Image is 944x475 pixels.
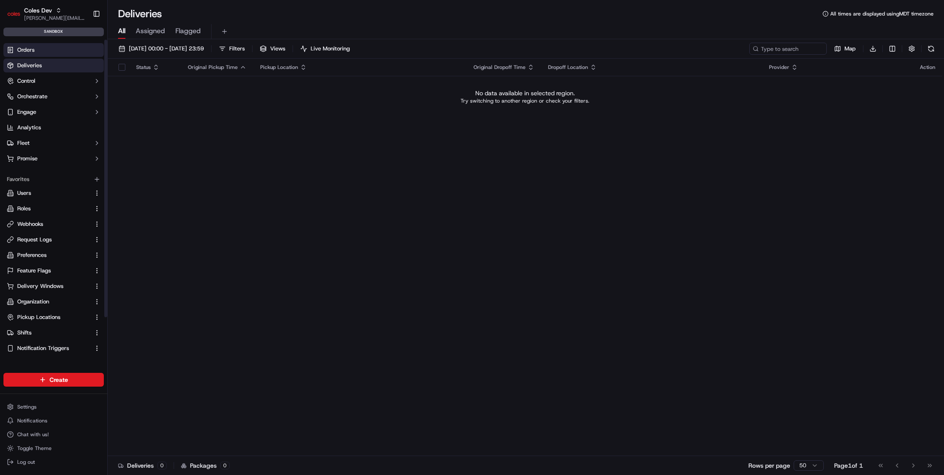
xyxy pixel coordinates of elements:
[296,43,354,55] button: Live Monitoring
[7,282,90,290] a: Delivery Windows
[7,189,90,197] a: Users
[157,462,167,469] div: 0
[17,298,49,306] span: Organization
[175,26,201,36] span: Flagged
[7,220,90,228] a: Webhooks
[844,45,856,53] span: Map
[17,431,49,438] span: Chat with us!
[69,122,142,137] a: 💻API Documentation
[7,329,90,337] a: Shifts
[3,401,104,413] button: Settings
[7,267,90,275] a: Feature Flags
[17,139,30,147] span: Fleet
[129,45,204,53] span: [DATE] 00:00 - [DATE] 23:59
[17,459,35,466] span: Log out
[61,146,104,153] a: Powered byPylon
[749,43,827,55] input: Type to search
[7,7,21,21] img: Coles Dev
[5,122,69,137] a: 📗Knowledge Base
[3,43,104,57] a: Orders
[7,344,90,352] a: Notification Triggers
[830,10,934,17] span: All times are displayed using MDT timezone
[548,64,588,71] span: Dropoff Location
[17,236,52,244] span: Request Logs
[118,7,162,21] h1: Deliveries
[3,326,104,340] button: Shifts
[17,189,31,197] span: Users
[834,461,863,470] div: Page 1 of 1
[17,445,52,452] span: Toggle Theme
[3,341,104,355] button: Notification Triggers
[17,267,51,275] span: Feature Flags
[136,64,151,71] span: Status
[920,64,935,71] div: Action
[22,56,155,65] input: Got a question? Start typing here...
[9,34,157,48] p: Welcome 👋
[311,45,350,53] span: Live Monitoring
[17,93,47,100] span: Orchestrate
[7,236,90,244] a: Request Logs
[50,375,68,384] span: Create
[3,152,104,166] button: Promise
[270,45,285,53] span: Views
[475,89,575,97] p: No data available in selected region.
[769,64,789,71] span: Provider
[115,43,208,55] button: [DATE] 00:00 - [DATE] 23:59
[146,85,157,95] button: Start new chat
[17,344,69,352] span: Notification Triggers
[7,251,90,259] a: Preferences
[17,220,43,228] span: Webhooks
[17,62,42,69] span: Deliveries
[17,205,31,212] span: Roles
[17,46,34,54] span: Orders
[81,125,138,134] span: API Documentation
[3,136,104,150] button: Fleet
[3,373,104,387] button: Create
[24,6,52,15] button: Coles Dev
[474,64,526,71] span: Original Dropoff Time
[220,462,230,469] div: 0
[73,126,80,133] div: 💻
[3,202,104,216] button: Roles
[3,456,104,468] button: Log out
[256,43,289,55] button: Views
[17,108,36,116] span: Engage
[9,9,26,26] img: Nash
[3,233,104,247] button: Request Logs
[181,461,230,470] div: Packages
[24,15,86,22] button: [PERSON_NAME][EMAIL_ADDRESS][DOMAIN_NAME]
[118,26,125,36] span: All
[9,82,24,98] img: 1736555255976-a54dd68f-1ca7-489b-9aae-adbdc363a1c4
[17,329,31,337] span: Shifts
[3,295,104,309] button: Organization
[461,97,589,104] p: Try switching to another region or check your filters.
[3,310,104,324] button: Pickup Locations
[925,43,937,55] button: Refresh
[3,3,89,24] button: Coles DevColes Dev[PERSON_NAME][EMAIL_ADDRESS][DOMAIN_NAME]
[3,415,104,427] button: Notifications
[3,217,104,231] button: Webhooks
[3,362,104,376] div: Available Products
[830,43,860,55] button: Map
[136,26,165,36] span: Assigned
[17,313,60,321] span: Pickup Locations
[3,90,104,103] button: Orchestrate
[17,403,37,410] span: Settings
[215,43,249,55] button: Filters
[7,298,90,306] a: Organization
[3,28,104,36] div: sandbox
[17,282,63,290] span: Delivery Windows
[3,59,104,72] a: Deliveries
[748,461,790,470] p: Rows per page
[3,264,104,278] button: Feature Flags
[260,64,298,71] span: Pickup Location
[188,64,238,71] span: Original Pickup Time
[3,428,104,441] button: Chat with us!
[3,248,104,262] button: Preferences
[17,251,47,259] span: Preferences
[17,417,47,424] span: Notifications
[29,82,141,91] div: Start new chat
[229,45,245,53] span: Filters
